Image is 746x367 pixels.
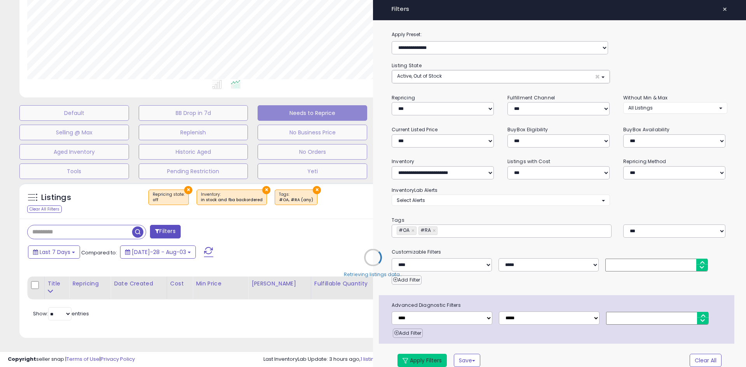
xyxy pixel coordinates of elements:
[507,158,550,165] small: Listings with Cost
[690,354,722,367] button: Clear All
[628,104,653,111] span: All Listings
[623,158,666,165] small: Repricing Method
[344,271,402,278] div: Retrieving listings data..
[392,62,422,69] small: Listing State
[397,73,442,79] span: Active, Out of Stock
[719,4,730,15] button: ×
[623,94,668,101] small: Without Min & Max
[454,354,480,367] button: Save
[397,354,447,367] button: Apply Filters
[392,126,437,133] small: Current Listed Price
[392,70,610,83] button: Active, Out of Stock ×
[623,126,669,133] small: BuyBox Availability
[507,94,555,101] small: Fulfillment Channel
[623,102,727,113] button: All Listings
[392,158,414,165] small: Inventory
[392,94,415,101] small: Repricing
[722,4,727,15] span: ×
[595,73,600,81] span: ×
[386,30,733,39] label: Apply Preset:
[507,126,548,133] small: BuyBox Eligibility
[392,6,727,12] h4: Filters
